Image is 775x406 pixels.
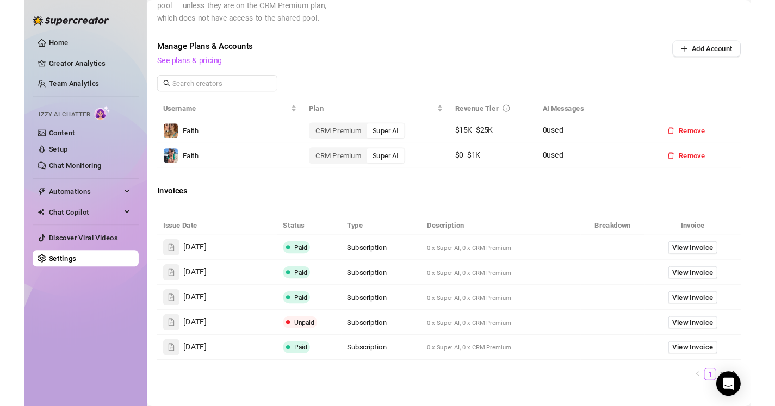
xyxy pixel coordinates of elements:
td: 0 x Super AI, 0 x CRM Premium [423,330,594,357]
td: Subscription [338,357,423,384]
li: Next Page [751,392,764,405]
span: Paid [288,286,301,295]
span: 0 x Super AI, 0 x CRM Premium [430,260,520,268]
span: file-text [153,366,160,374]
td: Subscription [338,277,423,304]
div: Super AI [365,158,405,173]
img: AI Chatter [75,113,91,128]
td: 0 x Super AI, 0 x CRM Premium [423,304,594,330]
li: Previous Page [712,392,725,405]
span: Chat Copilot [26,217,103,235]
th: Issue Date [141,229,269,251]
td: 0 x Super AI, 0 x CRM Premium [423,357,594,384]
span: View Invoice [691,311,735,323]
a: 1 [726,393,737,405]
span: 0 used [553,160,574,170]
span: View Invoice [691,338,735,349]
a: Creator Analytics [26,59,113,76]
span: Add Account [712,47,755,56]
div: segmented control [303,157,406,174]
td: Subscription [338,304,423,330]
span: delete [686,162,693,170]
td: Subscription [338,330,423,357]
span: Remove [698,161,726,170]
th: Status [269,229,337,251]
span: Faith [169,135,186,143]
div: Super AI [365,132,405,147]
span: [DATE] [170,364,194,377]
span: 0 used [553,134,574,143]
span: [DATE] [170,284,194,297]
div: CRM Premium [305,158,365,173]
li: 2 [738,392,751,405]
th: Breakdown [593,229,661,251]
span: Username [148,109,282,121]
input: Search creators [158,83,255,95]
span: Faith [169,161,186,170]
li: 1 [725,392,738,405]
a: Content [26,138,54,146]
td: 0 x Super AI, 0 x CRM Premium [423,277,594,304]
span: View Invoice [691,258,735,270]
th: Plan [297,105,452,126]
a: View Invoice [687,337,739,350]
span: Paid [288,313,301,321]
th: AI Messages [546,105,671,126]
a: Discover Viral Videos [26,249,100,258]
td: 0 x Super AI, 0 x CRM Premium [423,251,594,277]
th: Invoice [662,229,764,251]
span: Izzy AI Chatter [15,117,70,127]
a: 2 [739,393,751,405]
span: search [148,85,156,92]
span: [DATE] [170,310,194,323]
span: Manage Plans & Accounts [141,43,617,56]
span: [DATE] [170,257,194,270]
span: Plan [303,109,437,121]
span: Revenue Tier [460,111,506,120]
a: Setup [26,155,46,164]
a: View Invoice [687,257,739,270]
span: delete [686,135,693,143]
a: Team Analytics [26,85,79,93]
img: Faith [148,132,164,147]
a: View Invoice [687,364,739,377]
button: right [751,392,764,405]
span: $ 0 - $ 1K [460,160,486,170]
th: Username [141,105,297,126]
span: file-text [153,260,160,267]
span: View Invoice [691,284,735,296]
button: Remove [677,130,735,148]
span: Remove [698,135,726,143]
button: Add Account [691,43,764,60]
span: [DATE] [170,337,194,350]
a: View Invoice [687,310,739,323]
a: Chat Monitoring [26,172,82,181]
span: right [754,395,761,402]
div: segmented control [303,130,406,148]
span: 0 x Super AI, 0 x CRM Premium [430,367,520,374]
span: Paid [288,366,301,374]
span: 0 x Super AI, 0 x CRM Premium [430,340,520,348]
td: Subscription [338,251,423,277]
span: Unpaid [288,340,309,348]
a: View Invoice [687,284,739,297]
th: Type [338,229,423,251]
span: $ 15K - $ 25K [460,134,500,143]
span: info-circle [510,111,518,119]
span: left [715,395,722,402]
img: Faith [148,158,164,173]
span: file-text [153,286,160,294]
a: Settings [26,271,55,280]
span: thunderbolt [14,200,23,209]
a: See plans & pricing [141,59,210,69]
span: plus [700,48,708,55]
img: logo-BBDzfeDw.svg [9,16,90,27]
th: Description [423,229,594,251]
span: 0 x Super AI, 0 x CRM Premium [430,287,520,295]
img: Chat Copilot [14,222,21,230]
div: CRM Premium [305,132,365,147]
span: View Invoice [691,364,735,376]
button: left [712,392,725,405]
span: Paid [288,260,301,268]
span: Invoices [141,197,324,210]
